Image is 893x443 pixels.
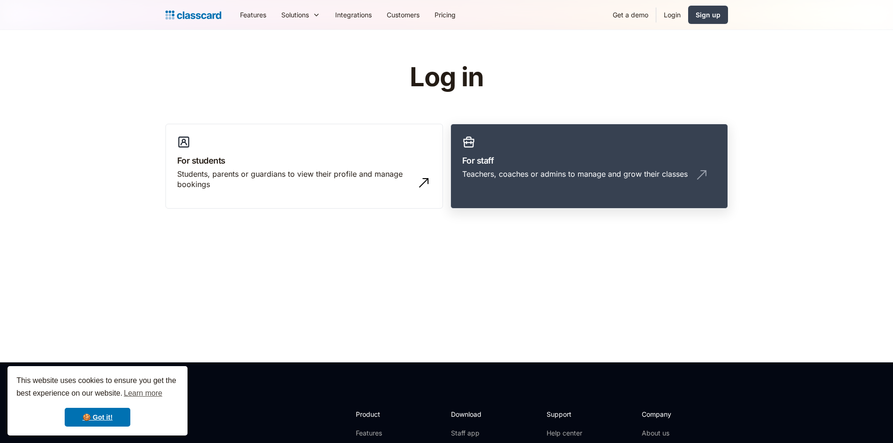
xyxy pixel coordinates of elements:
[696,10,720,20] div: Sign up
[462,169,688,179] div: Teachers, coaches or admins to manage and grow their classes
[427,4,463,25] a: Pricing
[450,124,728,209] a: For staffTeachers, coaches or admins to manage and grow their classes
[165,124,443,209] a: For studentsStudents, parents or guardians to view their profile and manage bookings
[298,63,595,92] h1: Log in
[656,4,688,25] a: Login
[177,169,413,190] div: Students, parents or guardians to view their profile and manage bookings
[274,4,328,25] div: Solutions
[8,366,188,435] div: cookieconsent
[16,375,179,400] span: This website uses cookies to ensure you get the best experience on our website.
[642,409,704,419] h2: Company
[281,10,309,20] div: Solutions
[356,409,406,419] h2: Product
[177,154,431,167] h3: For students
[642,428,704,438] a: About us
[688,6,728,24] a: Sign up
[451,428,489,438] a: Staff app
[451,409,489,419] h2: Download
[547,409,585,419] h2: Support
[462,154,716,167] h3: For staff
[356,428,406,438] a: Features
[165,8,221,22] a: Logo
[122,386,164,400] a: learn more about cookies
[379,4,427,25] a: Customers
[605,4,656,25] a: Get a demo
[328,4,379,25] a: Integrations
[547,428,585,438] a: Help center
[233,4,274,25] a: Features
[65,408,130,427] a: dismiss cookie message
